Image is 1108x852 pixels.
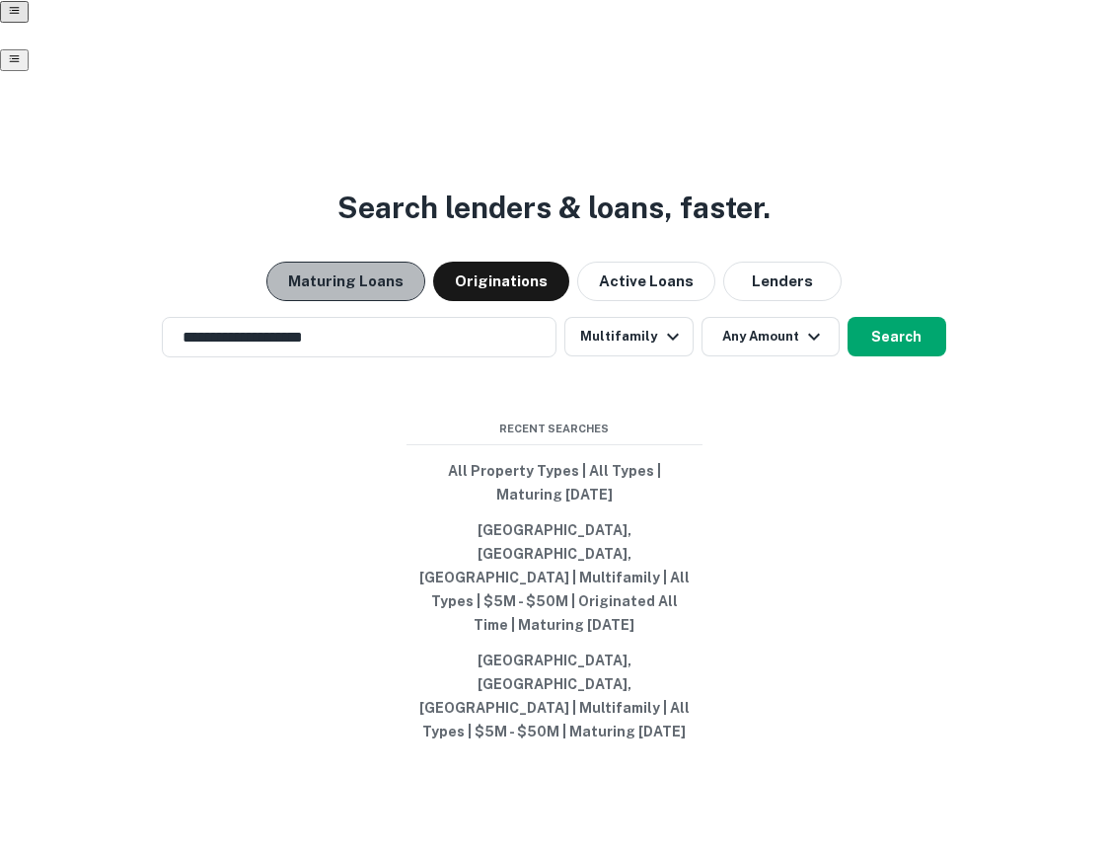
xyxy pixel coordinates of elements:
[723,262,842,301] button: Lenders
[406,421,702,437] span: Recent Searches
[406,512,702,643] button: [GEOGRAPHIC_DATA], [GEOGRAPHIC_DATA], [GEOGRAPHIC_DATA] | Multifamily | All Types | $5M - $50M | ...
[564,317,693,356] button: Multifamily
[266,262,425,301] button: Maturing Loans
[337,186,771,230] h3: Search lenders & loans, faster.
[406,453,702,512] button: All Property Types | All Types | Maturing [DATE]
[577,262,715,301] button: Active Loans
[848,317,946,356] button: Search
[702,317,840,356] button: Any Amount
[406,643,702,749] button: [GEOGRAPHIC_DATA], [GEOGRAPHIC_DATA], [GEOGRAPHIC_DATA] | Multifamily | All Types | $5M - $50M | ...
[1009,694,1108,789] iframe: Chat Widget
[433,262,569,301] button: Originations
